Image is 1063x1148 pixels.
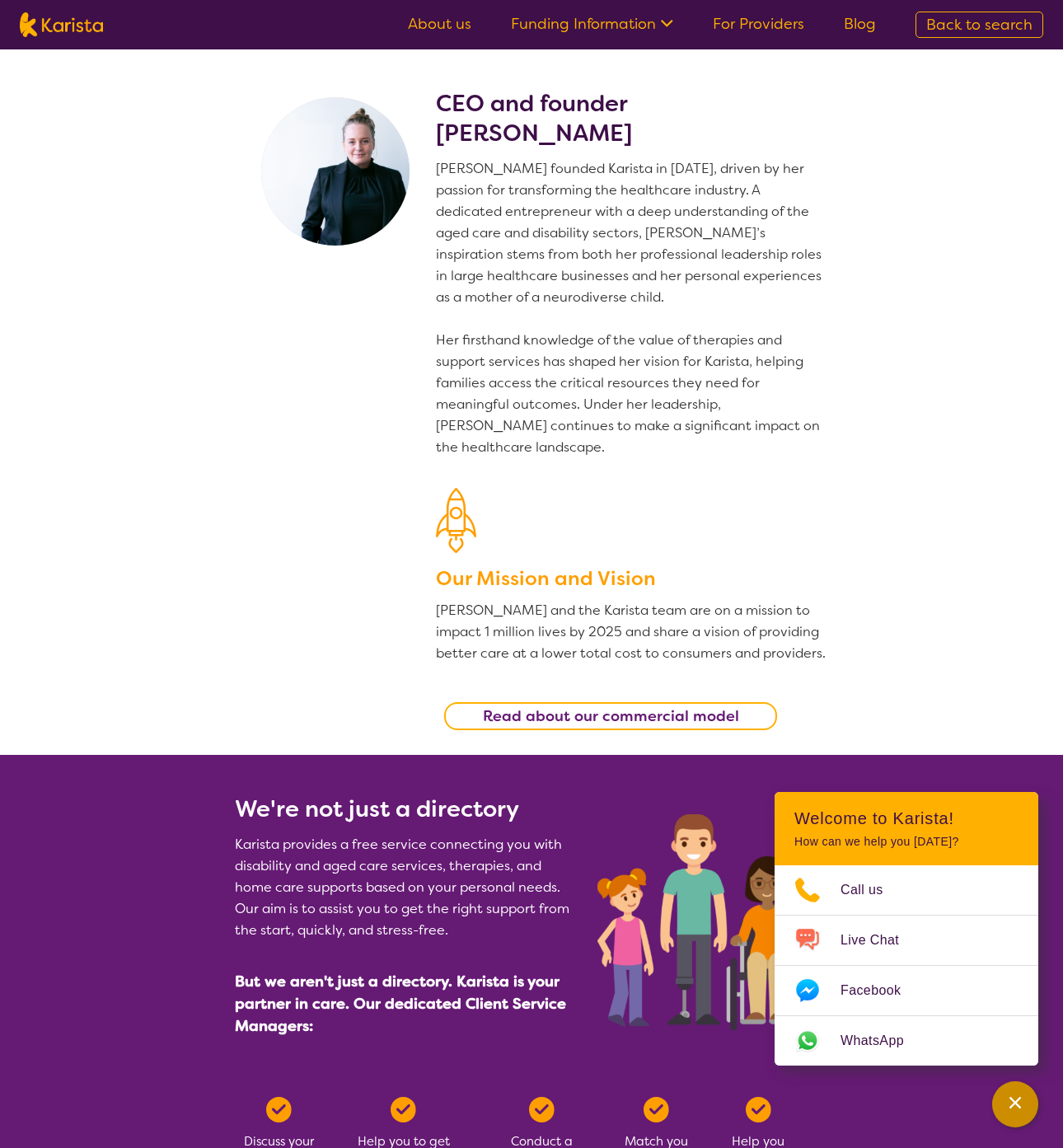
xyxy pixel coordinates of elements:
p: [PERSON_NAME] founded Karista in [DATE], driven by her passion for transforming the healthcare in... [436,158,828,458]
img: Tick [529,1097,555,1122]
ul: Choose channel [775,865,1038,1066]
p: How can we help you [DATE]? [794,835,1019,849]
span: Back to search [926,15,1033,35]
p: Karista provides a free service connecting you with disability and aged care services, therapies,... [235,834,578,941]
h2: We're not just a directory [235,794,578,824]
a: Blog [844,14,876,34]
a: Back to search [915,12,1043,38]
button: Channel Menu [992,1081,1038,1127]
img: Tick [746,1097,771,1122]
a: About us [408,14,471,34]
img: Tick [644,1097,669,1122]
img: Tick [391,1097,416,1122]
img: Karista logo [20,12,103,37]
span: WhatsApp [841,1029,924,1053]
a: Funding Information [511,14,673,34]
b: Read about our commercial model [483,706,739,726]
span: Facebook [841,978,920,1003]
img: Our Mission [436,488,476,553]
span: Call us [841,878,903,902]
img: Participants [597,814,808,1030]
img: Tick [266,1097,292,1122]
p: [PERSON_NAME] and the Karista team are on a mission to impact 1 million lives by 2025 and share a... [436,600,828,664]
h2: Welcome to Karista! [794,808,1019,828]
a: For Providers [713,14,804,34]
div: Channel Menu [775,792,1038,1066]
a: Web link opens in a new tab. [775,1016,1038,1066]
span: Live Chat [841,928,919,953]
h2: CEO and founder [PERSON_NAME] [436,89,828,148]
h3: Our Mission and Vision [436,564,828,593]
span: But we aren't just a directory. Karista is your partner in care. Our dedicated Client Service Man... [235,972,566,1036]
